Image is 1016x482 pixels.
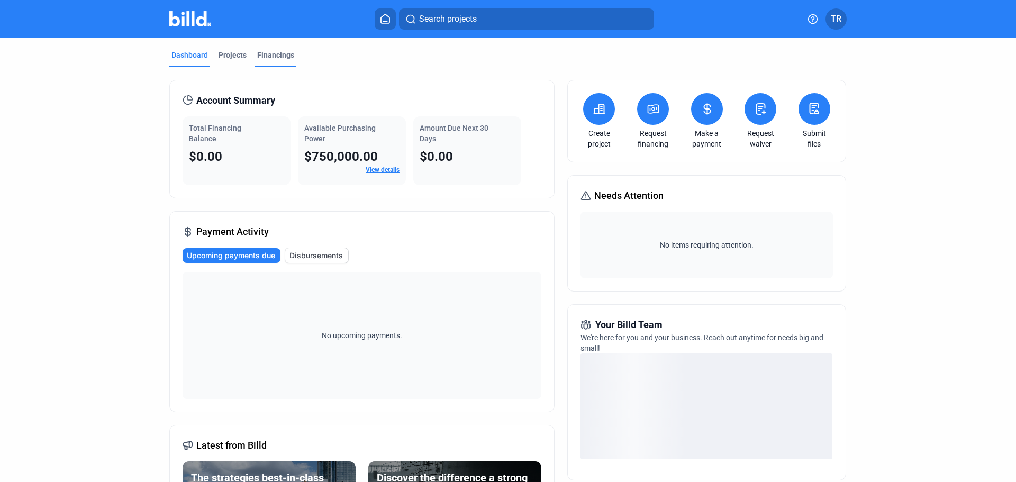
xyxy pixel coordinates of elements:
div: loading [580,353,832,459]
a: Submit files [796,128,833,149]
span: Disbursements [289,250,343,261]
div: Financings [257,50,294,60]
span: TR [831,13,841,25]
span: Your Billd Team [595,317,663,332]
span: We're here for you and your business. Reach out anytime for needs big and small! [580,333,823,352]
button: Upcoming payments due [183,248,280,263]
img: Billd Company Logo [169,11,211,26]
a: Make a payment [688,128,725,149]
button: Search projects [399,8,654,30]
span: No upcoming payments. [315,330,409,341]
span: Amount Due Next 30 Days [420,124,488,143]
a: Request financing [634,128,672,149]
span: Payment Activity [196,224,269,239]
span: Upcoming payments due [187,250,275,261]
span: Available Purchasing Power [304,124,376,143]
span: Latest from Billd [196,438,267,453]
button: TR [825,8,847,30]
span: $0.00 [420,149,453,164]
span: $0.00 [189,149,222,164]
div: Projects [219,50,247,60]
button: Disbursements [285,248,349,263]
span: $750,000.00 [304,149,378,164]
a: Request waiver [742,128,779,149]
div: Dashboard [171,50,208,60]
a: Create project [580,128,618,149]
span: Account Summary [196,93,275,108]
a: View details [366,166,400,174]
span: Needs Attention [594,188,664,203]
span: Search projects [419,13,477,25]
span: No items requiring attention. [585,240,828,250]
span: Total Financing Balance [189,124,241,143]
